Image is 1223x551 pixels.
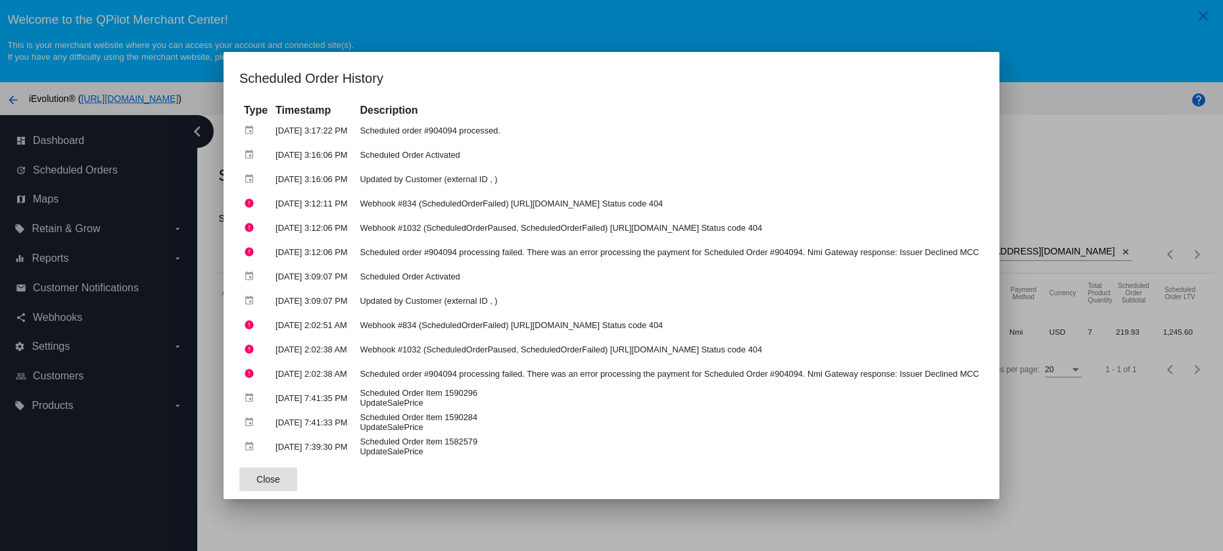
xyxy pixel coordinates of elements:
button: Close dialog [239,467,297,491]
td: [DATE] 2:02:38 AM [272,362,355,385]
td: [DATE] 3:09:07 PM [272,289,355,312]
td: Scheduled Order Item 1582579 UpdateSalePrice [357,435,983,458]
td: [DATE] 7:41:35 PM [272,387,355,410]
mat-icon: error [244,339,260,360]
mat-icon: event [244,169,260,189]
td: Scheduled order #904094 processing failed. There was an error processing the payment for Schedule... [357,241,983,264]
th: Timestamp [272,103,355,118]
td: Scheduled Order Item 1590296 UpdateSalePrice [357,387,983,410]
td: Updated by Customer (external ID , ) [357,289,983,312]
td: [DATE] 3:16:06 PM [272,168,355,191]
mat-icon: event [244,145,260,165]
td: [DATE] 3:12:06 PM [272,216,355,239]
td: Webhook #834 (ScheduledOrderFailed) [URL][DOMAIN_NAME] Status code 404 [357,192,983,215]
mat-icon: error [244,218,260,238]
td: [DATE] 2:02:51 AM [272,314,355,337]
td: Scheduled Order Item 1590284 UpdateSalePrice [357,411,983,434]
h1: Scheduled Order History [239,68,984,89]
mat-icon: event [244,291,260,311]
td: [DATE] 7:41:33 PM [272,411,355,434]
mat-icon: event [244,388,260,408]
td: [DATE] 3:16:06 PM [272,143,355,166]
mat-icon: event [244,266,260,287]
td: [DATE] 3:12:06 PM [272,241,355,264]
mat-icon: event [244,412,260,433]
mat-icon: error [244,193,260,214]
th: Description [357,103,983,118]
mat-icon: event [244,437,260,457]
th: Type [241,103,271,118]
mat-icon: error [244,364,260,384]
td: Scheduled Order Activated [357,143,983,166]
mat-icon: error [244,242,260,262]
td: [DATE] 3:12:11 PM [272,192,355,215]
td: Webhook #834 (ScheduledOrderFailed) [URL][DOMAIN_NAME] Status code 404 [357,314,983,337]
td: Updated by Customer (external ID , ) [357,168,983,191]
td: Scheduled order #904094 processed. [357,119,983,142]
td: Webhook #1032 (ScheduledOrderPaused, ScheduledOrderFailed) [URL][DOMAIN_NAME] Status code 404 [357,216,983,239]
mat-icon: event [244,120,260,141]
mat-icon: error [244,315,260,335]
td: Webhook #1032 (ScheduledOrderPaused, ScheduledOrderFailed) [URL][DOMAIN_NAME] Status code 404 [357,338,983,361]
td: [DATE] 2:02:38 AM [272,338,355,361]
td: Scheduled Order Activated [357,265,983,288]
span: Close [256,474,280,485]
td: [DATE] 3:17:22 PM [272,119,355,142]
td: [DATE] 3:09:07 PM [272,265,355,288]
td: Scheduled order #904094 processing failed. There was an error processing the payment for Schedule... [357,362,983,385]
td: [DATE] 7:39:30 PM [272,435,355,458]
